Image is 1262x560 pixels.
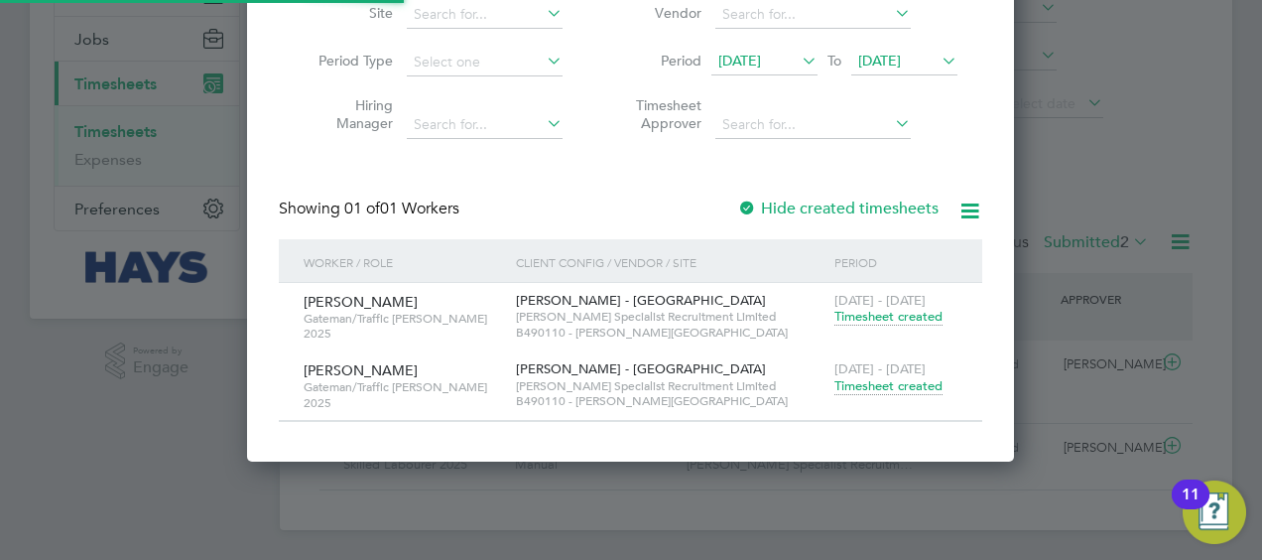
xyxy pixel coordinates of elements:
input: Search for... [715,111,911,139]
label: Site [304,4,393,22]
div: Period [829,239,962,285]
span: B490110 - [PERSON_NAME][GEOGRAPHIC_DATA] [516,325,824,341]
div: Showing [279,199,463,219]
span: Gateman/Traffic [PERSON_NAME] 2025 [304,379,501,410]
span: 01 of [344,199,380,218]
span: 01 Workers [344,199,459,218]
span: [DATE] [858,52,901,70]
label: Period Type [304,52,393,70]
label: Timesheet Approver [612,96,701,132]
label: Period [612,52,701,70]
span: Timesheet created [834,308,943,326]
div: Client Config / Vendor / Site [511,239,829,285]
span: [PERSON_NAME] [304,293,418,311]
span: [PERSON_NAME] - [GEOGRAPHIC_DATA] [516,292,766,309]
input: Search for... [407,1,563,29]
input: Search for... [407,111,563,139]
span: Timesheet created [834,377,943,395]
button: Open Resource Center, 11 new notifications [1183,481,1246,544]
input: Search for... [715,1,911,29]
label: Hiring Manager [304,96,393,132]
label: Hide created timesheets [737,199,939,218]
span: To [821,48,847,73]
div: Worker / Role [299,239,511,285]
input: Select one [407,49,563,76]
span: [PERSON_NAME] Specialist Recruitment Limited [516,309,824,325]
div: 11 [1182,494,1199,520]
span: [PERSON_NAME] [304,361,418,379]
span: B490110 - [PERSON_NAME][GEOGRAPHIC_DATA] [516,393,824,409]
span: [PERSON_NAME] Specialist Recruitment Limited [516,378,824,394]
span: [PERSON_NAME] - [GEOGRAPHIC_DATA] [516,360,766,377]
span: Gateman/Traffic [PERSON_NAME] 2025 [304,311,501,342]
span: [DATE] - [DATE] [834,292,926,309]
span: [DATE] [718,52,761,70]
label: Vendor [612,4,701,22]
span: [DATE] - [DATE] [834,360,926,377]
